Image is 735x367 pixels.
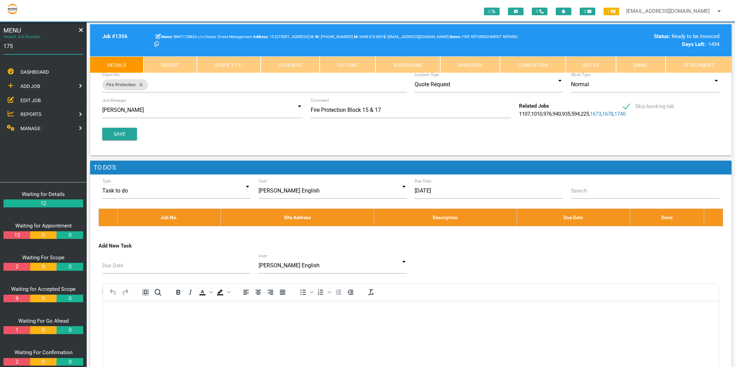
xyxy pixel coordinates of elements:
button: Redo [119,287,131,297]
a: Waiting for Details [22,191,65,197]
a: 0 [57,231,83,239]
a: 0 [57,358,83,366]
a: 2 [3,358,30,366]
b: Status: [654,33,670,39]
a: 1673 [590,111,601,117]
b: Notes: [450,35,461,39]
a: 1010 [531,111,542,117]
a: 0 [30,295,57,303]
b: Related Jobs [519,103,549,109]
span: ADD JOB [20,83,40,89]
span: Aaron Abela [354,35,382,39]
a: 976 [543,111,552,117]
a: Waiting For Confirmation [15,349,72,356]
button: Align center [252,287,264,297]
a: 1678 [602,111,613,117]
label: Search [571,187,587,195]
button: Align right [265,287,276,297]
a: 0 [30,358,57,366]
span: 1 [604,8,619,15]
a: 594 [571,111,580,117]
b: Address: [253,35,269,39]
label: Due Date [102,262,123,270]
th: Due Date [517,208,630,226]
span: 0 [580,8,595,15]
a: Go Ahead [261,56,320,73]
th: Done [630,208,704,226]
div: Bullet list [297,287,314,297]
a: 0 [30,231,57,239]
a: Scope 17-11 [197,56,261,73]
button: Bold [172,287,184,297]
span: 0 [484,8,500,15]
a: Waiting for Accepted Scope [11,286,76,292]
a: 12 [3,199,83,207]
a: 13 [3,231,30,239]
a: 935 [562,111,570,117]
label: Search Job Number [3,34,67,40]
button: Find and replace [152,287,164,297]
a: Details [90,56,144,73]
label: Description [102,287,129,295]
span: EDIT JOB [20,97,41,103]
span: 0 [532,8,547,15]
a: Waiting for Appointment [15,223,72,229]
a: Scheduling [375,56,440,73]
b: Add New Task [98,243,132,249]
a: 225 [581,111,589,117]
button: Decrease indent [332,287,344,297]
a: 0 [57,326,83,334]
th: Site Address [221,208,374,226]
button: Undo [107,287,119,297]
div: , , , , , , , , , [515,102,619,118]
a: Attachment [666,56,732,73]
a: 1740 [614,111,625,117]
img: s3file [7,3,18,15]
div: Fire Protection [102,79,148,90]
b: E: [383,35,387,39]
div: Text color Black [197,287,214,297]
button: Italic [184,287,196,297]
a: 0 [57,295,83,303]
span: [EMAIL_ADDRESS][DOMAIN_NAME] [383,35,449,39]
a: GA Conf [320,56,375,73]
a: Email [616,56,666,73]
a: 1107 [519,111,530,117]
a: Waiting For Scope [22,254,64,261]
div: Numbered list [315,287,332,297]
span: FIRE REFURBISHMENT REPAIRS [450,35,518,39]
label: Comment [311,97,329,104]
a: 9 [3,295,30,303]
button: Save [102,128,137,140]
a: 0 [30,326,57,334]
label: Due Date [415,178,432,184]
span: Skip booking tab [623,102,674,111]
b: H: [310,35,314,39]
label: Job Manager [102,97,127,104]
span: Hunter Strata [315,35,353,39]
span: BMC1128824 c/o Hunter Strata Management [161,35,252,39]
a: Variation [440,56,500,73]
a: Report [144,56,197,73]
label: Type [102,178,111,184]
label: Claim No. [102,72,121,78]
label: Work Type [571,72,590,78]
a: 2 [3,263,30,271]
label: User [259,253,267,259]
a: 0 [57,263,83,271]
button: Clear formatting [365,287,377,297]
a: Notes [566,56,616,73]
i: close [136,79,144,90]
a: 1 [3,326,30,334]
b: Days Left: [682,41,706,47]
label: User [259,178,267,184]
span: MANAGE [20,126,41,131]
button: Select all [140,287,152,297]
div: Background color Black [214,287,232,297]
a: Click here copy customer information. [154,41,159,47]
span: MENU [3,26,21,35]
th: Job No. [118,208,221,226]
a: Completion [500,56,566,73]
th: Description [374,208,517,226]
a: 940 [553,111,561,117]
